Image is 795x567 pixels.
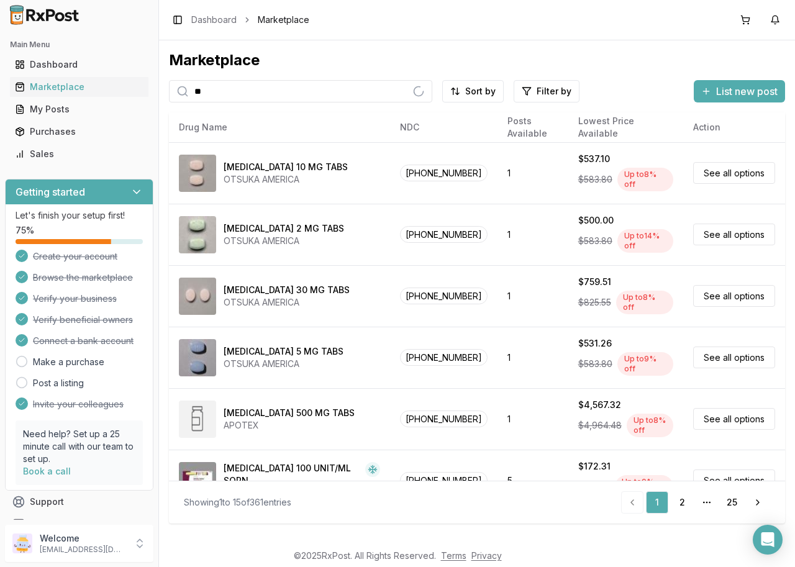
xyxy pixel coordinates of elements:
[716,84,778,99] span: List new post
[15,103,143,116] div: My Posts
[169,50,785,70] div: Marketplace
[12,533,32,553] img: User avatar
[5,122,153,142] button: Purchases
[224,235,344,247] div: OTSUKA AMERICA
[441,550,466,561] a: Terms
[5,144,153,164] button: Sales
[10,76,148,98] a: Marketplace
[497,112,568,142] th: Posts Available
[514,80,579,102] button: Filter by
[616,291,673,314] div: Up to 8 % off
[465,85,496,98] span: Sort by
[578,173,612,186] span: $583.80
[224,345,343,358] div: [MEDICAL_DATA] 5 MG TABS
[179,278,216,315] img: Abilify 30 MG TABS
[184,496,291,509] div: Showing 1 to 15 of 361 entries
[191,14,237,26] a: Dashboard
[578,481,610,493] span: $189.35
[400,226,488,243] span: [PHONE_NUMBER]
[5,99,153,119] button: My Posts
[578,296,611,309] span: $825.55
[568,112,683,142] th: Lowest Price Available
[179,155,216,192] img: Abilify 10 MG TABS
[693,469,775,491] a: See all options
[400,472,488,489] span: [PHONE_NUMBER]
[497,204,568,265] td: 1
[224,222,344,235] div: [MEDICAL_DATA] 2 MG TABS
[683,112,785,142] th: Action
[23,428,135,465] p: Need help? Set up a 25 minute call with our team to set up.
[33,356,104,368] a: Make a purchase
[753,525,783,555] div: Open Intercom Messenger
[33,250,117,263] span: Create your account
[497,142,568,204] td: 1
[191,14,309,26] nav: breadcrumb
[693,285,775,307] a: See all options
[537,85,571,98] span: Filter by
[10,53,148,76] a: Dashboard
[179,401,216,438] img: Abiraterone Acetate 500 MG TABS
[617,229,673,253] div: Up to 14 % off
[15,125,143,138] div: Purchases
[5,55,153,75] button: Dashboard
[10,143,148,165] a: Sales
[497,388,568,450] td: 1
[16,224,34,237] span: 75 %
[471,550,502,561] a: Privacy
[578,153,610,165] div: $537.10
[442,80,504,102] button: Sort by
[578,399,621,411] div: $4,567.32
[224,407,355,419] div: [MEDICAL_DATA] 500 MG TABS
[497,450,568,511] td: 5
[5,5,84,25] img: RxPost Logo
[578,460,611,473] div: $172.31
[15,81,143,93] div: Marketplace
[33,335,134,347] span: Connect a bank account
[33,314,133,326] span: Verify beneficial owners
[23,466,71,476] a: Book a call
[400,349,488,366] span: [PHONE_NUMBER]
[5,77,153,97] button: Marketplace
[224,462,360,487] div: [MEDICAL_DATA] 100 UNIT/ML SOPN
[578,276,611,288] div: $759.51
[10,98,148,120] a: My Posts
[693,224,775,245] a: See all options
[33,398,124,411] span: Invite your colleagues
[720,491,743,514] a: 25
[693,162,775,184] a: See all options
[15,148,143,160] div: Sales
[16,209,143,222] p: Let's finish your setup first!
[400,411,488,427] span: [PHONE_NUMBER]
[179,216,216,253] img: Abilify 2 MG TABS
[671,491,693,514] a: 2
[400,288,488,304] span: [PHONE_NUMBER]
[693,347,775,368] a: See all options
[497,327,568,388] td: 1
[33,271,133,284] span: Browse the marketplace
[258,14,309,26] span: Marketplace
[16,184,85,199] h3: Getting started
[578,337,612,350] div: $531.26
[224,161,348,173] div: [MEDICAL_DATA] 10 MG TABS
[224,358,343,370] div: OTSUKA AMERICA
[40,532,126,545] p: Welcome
[694,80,785,102] button: List new post
[578,214,614,227] div: $500.00
[33,377,84,389] a: Post a listing
[10,40,148,50] h2: Main Menu
[578,358,612,370] span: $583.80
[10,120,148,143] a: Purchases
[745,491,770,514] a: Go to next page
[615,475,673,499] div: Up to 9 % off
[578,419,622,432] span: $4,964.48
[40,545,126,555] p: [EMAIL_ADDRESS][DOMAIN_NAME]
[224,173,348,186] div: OTSUKA AMERICA
[179,462,216,499] img: Admelog SoloStar 100 UNIT/ML SOPN
[617,168,673,191] div: Up to 8 % off
[694,86,785,99] a: List new post
[693,408,775,430] a: See all options
[33,293,117,305] span: Verify your business
[400,165,488,181] span: [PHONE_NUMBER]
[627,414,673,437] div: Up to 8 % off
[224,419,355,432] div: APOTEX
